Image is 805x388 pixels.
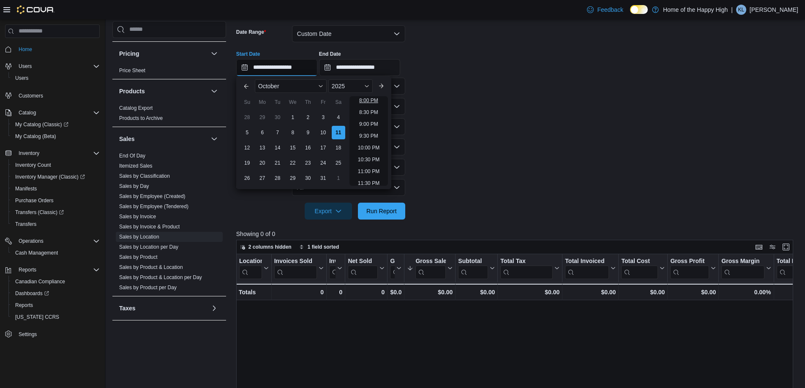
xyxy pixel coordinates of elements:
div: day-15 [286,141,300,155]
a: Sales by Day [119,183,149,189]
span: Inventory Count [12,160,100,170]
button: Pricing [119,49,207,58]
li: 11:00 PM [355,166,383,176]
li: 11:30 PM [355,178,383,188]
button: Open list of options [393,83,400,90]
button: My Catalog (Beta) [8,130,103,142]
span: Settings [15,329,100,339]
div: Total Tax [500,258,553,279]
div: $0.00 [390,287,401,297]
button: Manifests [8,183,103,195]
a: Feedback [584,1,626,18]
button: 2 columns hidden [237,242,295,252]
div: Total Cost [621,258,658,279]
div: day-11 [332,126,345,139]
div: day-30 [271,111,284,124]
span: 2025 [332,83,345,90]
div: day-19 [240,156,254,170]
button: Subtotal [458,258,495,279]
div: day-29 [286,171,300,185]
h3: Sales [119,135,135,143]
div: Gross Margin [721,258,764,279]
a: Itemized Sales [119,163,153,169]
div: Subtotal [458,258,488,279]
div: day-18 [332,141,345,155]
span: Dashboards [12,288,100,298]
span: October [258,83,279,90]
button: Products [119,87,207,95]
div: Gross Sales [415,258,446,279]
div: day-20 [256,156,269,170]
li: 10:00 PM [355,143,383,153]
div: day-3 [317,111,330,124]
span: Catalog [19,109,36,116]
span: Catalog [15,108,100,118]
span: My Catalog (Classic) [12,119,100,130]
li: 10:30 PM [355,155,383,165]
a: Users [12,73,32,83]
div: day-23 [301,156,315,170]
a: Cash Management [12,248,61,258]
div: Fr [317,95,330,109]
div: Products [112,103,226,127]
span: Sales by Employee (Tendered) [119,203,188,210]
span: Washington CCRS [12,312,100,322]
button: Custom Date [292,25,405,42]
p: [PERSON_NAME] [750,5,798,15]
div: day-22 [286,156,300,170]
span: Sales by Invoice [119,213,156,220]
button: Invoices Ref [329,258,342,279]
button: Sales [209,134,219,144]
span: My Catalog (Beta) [15,133,56,140]
button: Catalog [2,107,103,119]
div: We [286,95,300,109]
div: 0.00% [721,287,771,297]
div: Location [239,258,262,266]
span: Inventory Manager (Classic) [12,172,100,182]
span: Operations [19,238,44,244]
div: Invoices Ref [329,258,336,279]
a: Canadian Compliance [12,277,68,287]
a: Sales by Classification [119,173,170,179]
span: 1 field sorted [308,244,339,250]
span: Customers [19,92,43,99]
span: Users [15,75,28,81]
input: Press the down key to enter a popover containing a calendar. Press the escape key to close the po... [236,59,317,76]
div: $0.00 [621,287,665,297]
input: Press the down key to open a popover containing a calendar. [319,59,400,76]
span: Sales by Invoice & Product [119,223,180,230]
a: Sales by Location [119,234,159,240]
li: 9:00 PM [356,119,382,129]
div: Kara Ludwar [736,5,746,15]
ul: Time [349,96,388,186]
button: Gift Cards [390,258,401,279]
div: $0.00 [500,287,559,297]
div: day-17 [317,141,330,155]
div: Total Cost [621,258,658,266]
button: Taxes [119,304,207,312]
div: Tu [271,95,284,109]
div: Subtotal [458,258,488,266]
a: Inventory Manager (Classic) [12,172,88,182]
span: Inventory Count [15,162,51,168]
div: Total Tax [500,258,553,266]
button: [US_STATE] CCRS [8,311,103,323]
a: Settings [15,329,40,339]
div: day-26 [240,171,254,185]
span: Sales by Location per Day [119,244,178,250]
div: day-28 [271,171,284,185]
span: Sales by Product & Location per Day [119,274,202,281]
button: Previous Month [240,79,253,93]
button: Users [2,60,103,72]
div: Th [301,95,315,109]
span: Canadian Compliance [12,277,100,287]
span: Feedback [597,5,623,14]
button: Gross Margin [721,258,771,279]
a: Sales by Product & Location [119,264,183,270]
a: Products to Archive [119,115,163,121]
span: Manifests [15,185,37,192]
button: Gross Sales [407,258,453,279]
button: Operations [15,236,47,246]
a: Transfers (Classic) [8,206,103,218]
h3: Taxes [119,304,136,312]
